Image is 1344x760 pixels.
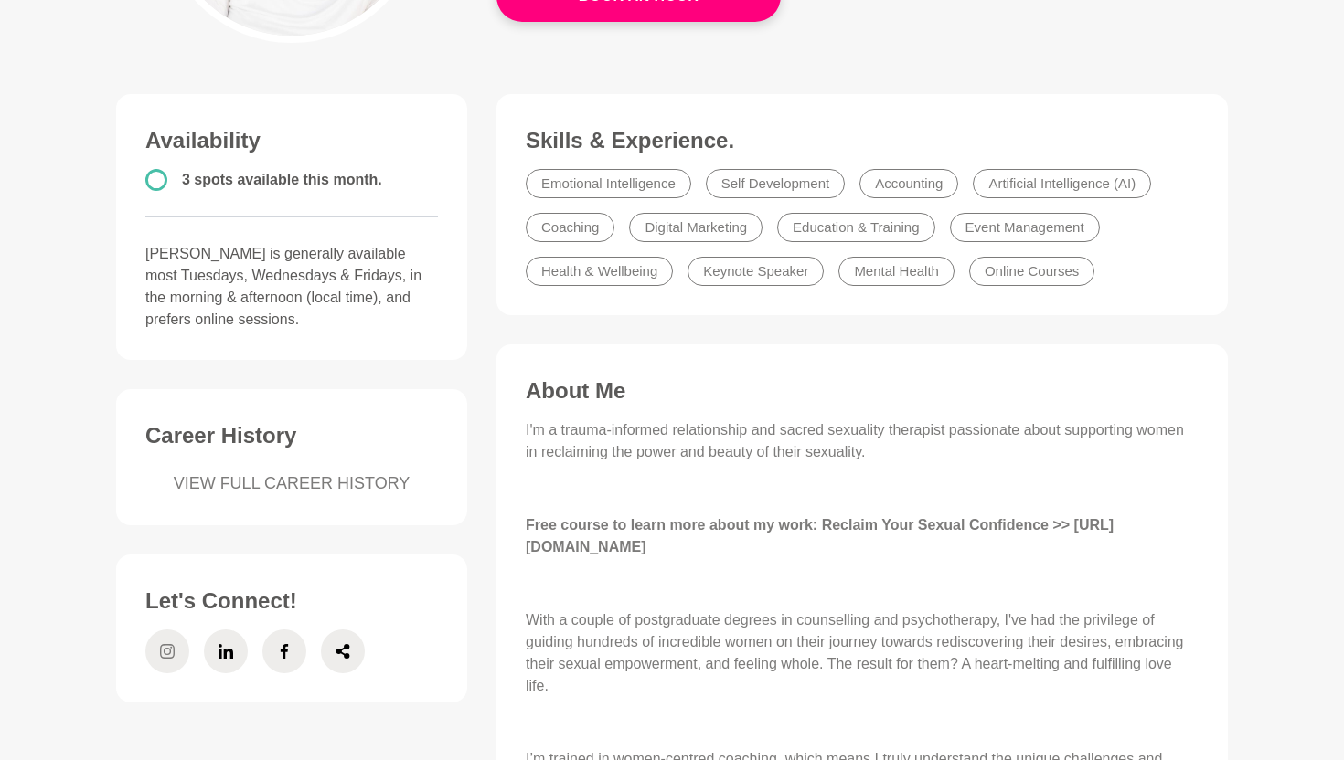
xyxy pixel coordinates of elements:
[321,629,365,673] a: Share
[526,377,1199,405] h3: About Me
[145,471,438,496] a: VIEW FULL CAREER HISTORY
[145,243,438,331] p: [PERSON_NAME] is generally available most Tuesdays, Wednesdays & Fridays, in the morning & aftern...
[526,419,1199,463] p: I'm a trauma-informed relationship and sacred sexuality therapist passionate about supporting wom...
[145,587,438,615] h3: Let's Connect!
[145,422,438,449] h3: Career History
[526,127,1199,154] h3: Skills & Experience.
[204,629,248,673] a: LinkedIn
[262,629,306,673] a: Facebook
[182,172,382,187] span: 3 spots available this month.
[526,609,1199,697] p: With a couple of postgraduate degrees in counselling and psychotherapy, I've had the privilege of...
[526,517,1070,533] strong: Free course to learn more about my work: Reclaim Your Sexual Confidence >>
[145,127,438,154] h3: Availability
[145,629,189,673] a: Instagram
